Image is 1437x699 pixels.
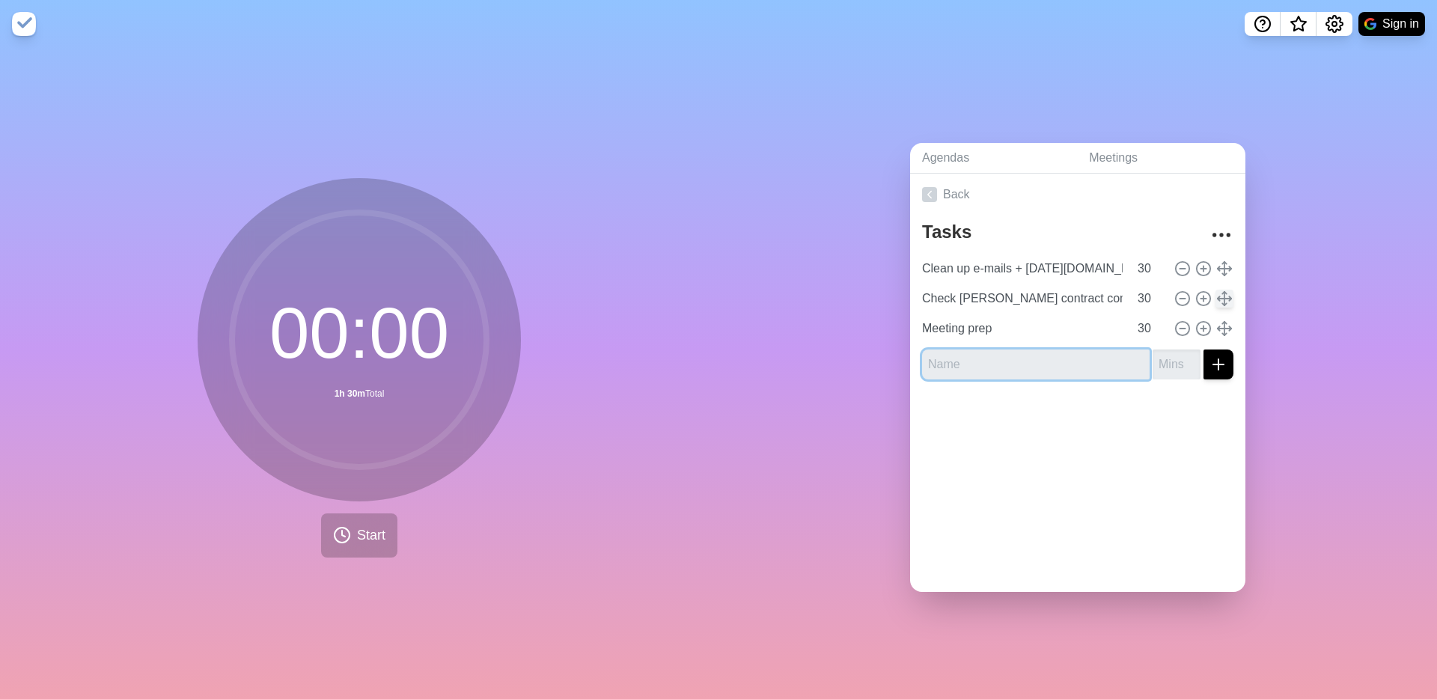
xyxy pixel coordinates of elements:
input: Name [916,254,1129,284]
input: Mins [1132,314,1168,344]
button: Start [321,513,397,558]
input: Name [916,284,1129,314]
input: Name [922,349,1150,379]
input: Mins [1132,254,1168,284]
button: More [1206,220,1236,250]
img: timeblocks logo [12,12,36,36]
button: What’s new [1281,12,1317,36]
a: Back [910,174,1245,216]
span: Start [357,525,385,546]
input: Name [916,314,1129,344]
button: Sign in [1358,12,1425,36]
button: Help [1245,12,1281,36]
button: Settings [1317,12,1352,36]
a: Meetings [1077,143,1245,174]
img: google logo [1364,18,1376,30]
a: Agendas [910,143,1077,174]
input: Mins [1153,349,1200,379]
input: Mins [1132,284,1168,314]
